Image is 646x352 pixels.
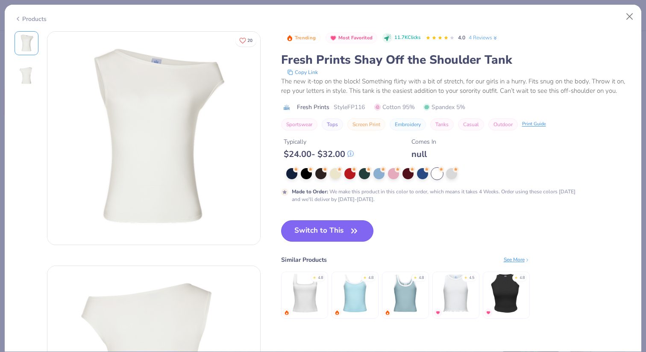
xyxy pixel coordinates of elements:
[458,118,484,130] button: Casual
[385,310,390,315] img: trending.gif
[334,103,365,112] span: Style FP116
[520,275,525,281] div: 4.8
[522,121,546,128] div: Print Guide
[419,275,424,281] div: 4.8
[284,137,354,146] div: Typically
[285,68,320,77] button: copy to clipboard
[322,118,343,130] button: Tops
[318,275,323,281] div: 4.8
[281,220,374,242] button: Switch to This
[338,35,373,40] span: Most Favorited
[411,137,436,146] div: Comes In
[15,15,47,24] div: Products
[282,33,320,44] button: Badge Button
[368,275,373,281] div: 4.8
[292,188,582,203] div: We make this product in this color to order, which means it takes 4 Weeks. Order using these colo...
[330,35,337,41] img: Most Favorited sort
[281,255,327,264] div: Similar Products
[469,34,498,41] a: 4 Reviews
[385,273,426,314] img: Fresh Prints Sunset Blvd Ribbed Scoop Tank Top
[374,103,415,112] span: Cotton 95%
[47,32,260,245] img: Front
[390,118,426,130] button: Embroidery
[297,103,329,112] span: Fresh Prints
[295,35,316,40] span: Trending
[247,38,253,43] span: 20
[435,273,476,314] img: Fresh Prints Sasha Crop Top
[486,273,526,314] img: Fresh Prints Melrose Ribbed Tank Top
[622,9,638,25] button: Close
[435,310,440,315] img: MostFav.gif
[335,273,375,314] img: Fresh Prints Cali Camisole Top
[414,275,417,278] div: ★
[504,256,530,263] div: See More
[430,118,454,130] button: Tanks
[292,188,328,195] strong: Made to Order :
[16,65,37,86] img: Back
[458,34,465,41] span: 4.0
[488,118,518,130] button: Outdoor
[464,275,467,278] div: ★
[284,273,325,314] img: Fresh Prints Sydney Square Neck Tank Top
[281,118,317,130] button: Sportswear
[514,275,518,278] div: ★
[284,149,354,160] div: $ 24.00 - $ 32.00
[286,35,293,41] img: Trending sort
[469,275,474,281] div: 4.5
[426,31,455,45] div: 4.0 Stars
[235,34,256,47] button: Like
[281,104,293,111] img: brand logo
[423,103,465,112] span: Spandex 5%
[347,118,385,130] button: Screen Print
[313,275,316,278] div: ★
[281,52,632,68] div: Fresh Prints Shay Off the Shoulder Tank
[394,34,420,41] span: 11.7K Clicks
[411,149,436,160] div: null
[284,310,289,315] img: trending.gif
[326,33,377,44] button: Badge Button
[363,275,367,278] div: ★
[335,310,340,315] img: trending.gif
[281,77,632,96] div: The new it-top on the block! Something flirty with a bit of stretch, for our girls in a hurry. Fi...
[16,33,37,53] img: Front
[486,310,491,315] img: MostFav.gif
